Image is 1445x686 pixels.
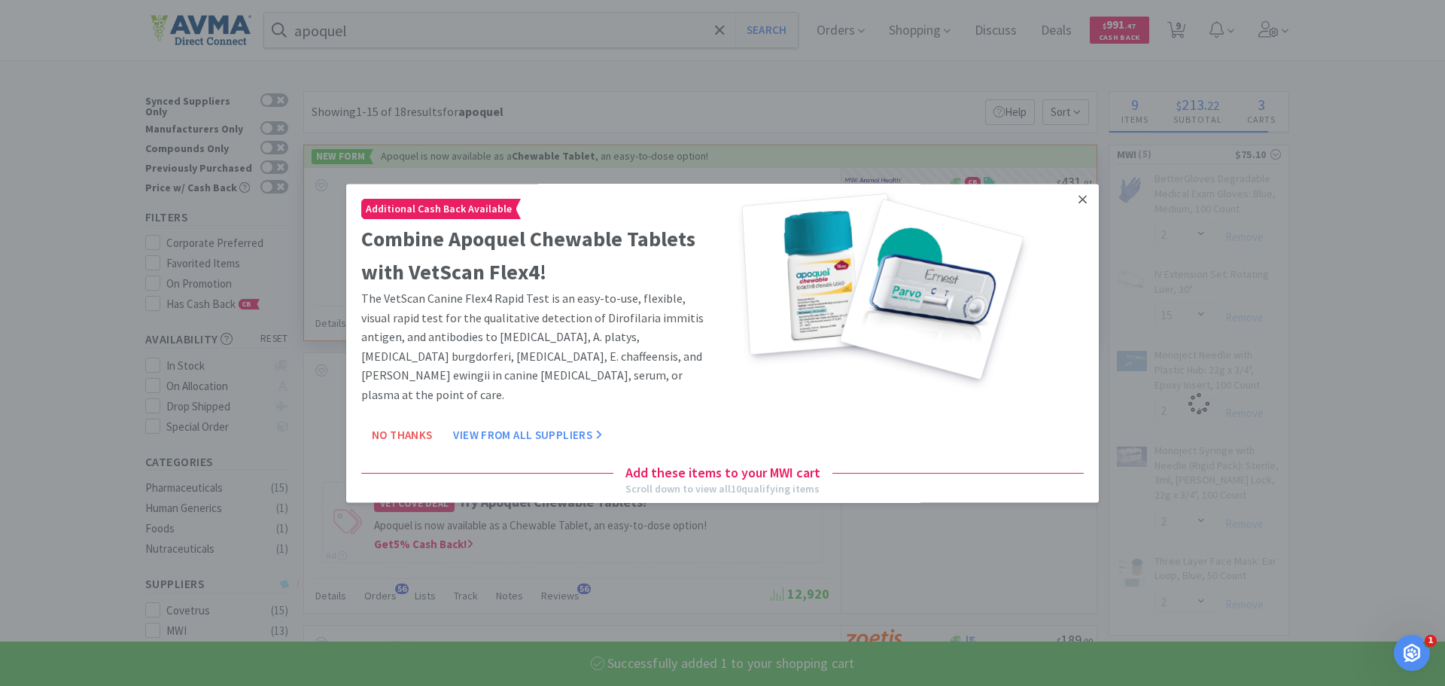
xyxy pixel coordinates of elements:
[613,462,832,484] h4: Add these items to your MWI cart
[1425,635,1437,647] span: 1
[443,420,613,450] button: View From All Suppliers
[625,480,820,497] div: Scroll down to view all 10 qualifying items
[1394,635,1430,671] iframe: Intercom live chat
[361,290,716,406] p: The VetScan Canine Flex4 Rapid Test is an easy-to-use, flexible, visual rapid test for the qualit...
[361,222,716,290] h2: Combine Apoquel Chewable Tablets with VetScan Flex4!
[361,420,443,450] button: No Thanks
[362,200,516,218] span: Additional Cash Back Available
